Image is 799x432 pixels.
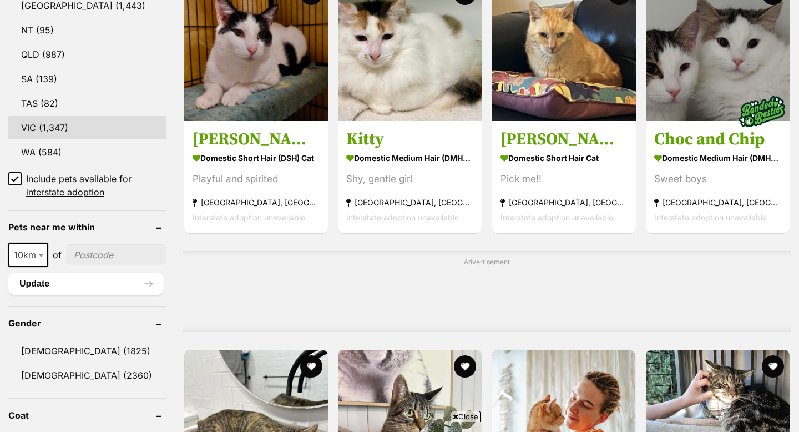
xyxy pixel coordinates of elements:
button: favourite [300,355,322,378]
a: SA (139) [8,67,166,91]
header: Pets near me within [8,222,166,232]
h3: Choc and Chip [654,129,781,150]
span: Close [451,411,481,422]
strong: [GEOGRAPHIC_DATA], [GEOGRAPHIC_DATA] [500,195,628,210]
button: favourite [454,355,476,378]
span: Interstate adoption unavailable [346,213,459,222]
div: Pick me!! [500,172,628,187]
strong: Domestic Medium Hair (DMH) Cat [346,150,473,166]
a: [DEMOGRAPHIC_DATA] (1825) [8,339,166,363]
a: NT (95) [8,18,166,42]
span: 10km [8,243,48,267]
span: Interstate adoption unavailable [500,213,613,222]
a: WA (584) [8,140,166,164]
span: Include pets available for interstate adoption [26,172,166,199]
strong: [GEOGRAPHIC_DATA], [GEOGRAPHIC_DATA] [346,195,473,210]
a: Choc and Chip Domestic Medium Hair (DMH) Cat Sweet boys [GEOGRAPHIC_DATA], [GEOGRAPHIC_DATA] Inte... [646,120,790,233]
div: Playful and spirited [193,172,320,187]
div: Sweet boys [654,172,781,187]
input: postcode [66,244,166,265]
span: 10km [9,247,47,263]
a: [PERSON_NAME] Domestic Short Hair Cat Pick me!! [GEOGRAPHIC_DATA], [GEOGRAPHIC_DATA] Interstate a... [492,120,636,233]
a: Include pets available for interstate adoption [8,172,166,199]
strong: [GEOGRAPHIC_DATA], [GEOGRAPHIC_DATA] [654,195,781,210]
strong: [GEOGRAPHIC_DATA], [GEOGRAPHIC_DATA] [193,195,320,210]
div: Shy, gentle girl [346,172,473,187]
a: QLD (987) [8,43,166,66]
span: of [53,248,62,262]
img: bonded besties [734,84,790,139]
strong: Domestic Short Hair Cat [500,150,628,166]
a: [PERSON_NAME] Domestic Short Hair (DSH) Cat Playful and spirited [GEOGRAPHIC_DATA], [GEOGRAPHIC_D... [184,120,328,233]
a: VIC (1,347) [8,116,166,139]
header: Gender [8,318,166,328]
a: Kitty Domestic Medium Hair (DMH) Cat Shy, gentle girl [GEOGRAPHIC_DATA], [GEOGRAPHIC_DATA] Inters... [338,120,482,233]
header: Coat [8,410,166,420]
h3: Kitty [346,129,473,150]
div: Advertisement [183,251,791,332]
a: [DEMOGRAPHIC_DATA] (2360) [8,364,166,387]
span: Interstate adoption unavailable [193,213,305,222]
button: Update [8,273,164,295]
strong: Domestic Medium Hair (DMH) Cat [654,150,781,166]
strong: Domestic Short Hair (DSH) Cat [193,150,320,166]
h3: [PERSON_NAME] [193,129,320,150]
span: Interstate adoption unavailable [654,213,767,222]
a: TAS (82) [8,92,166,115]
button: favourite [762,355,784,378]
h3: [PERSON_NAME] [500,129,628,150]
